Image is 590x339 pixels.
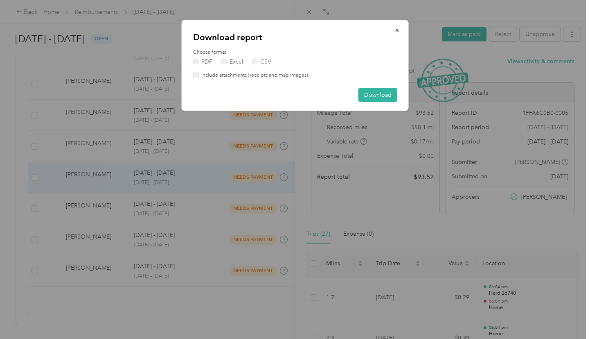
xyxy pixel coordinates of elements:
[252,59,271,65] label: CSV
[198,72,308,79] label: Include attachments (receipts and map images)
[544,293,590,339] iframe: Everlance-gr Chat Button Frame
[193,32,397,43] p: Download report
[193,49,397,56] label: Choose format
[193,59,213,65] label: PDF
[221,59,243,65] label: Excel
[358,88,397,102] button: Download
